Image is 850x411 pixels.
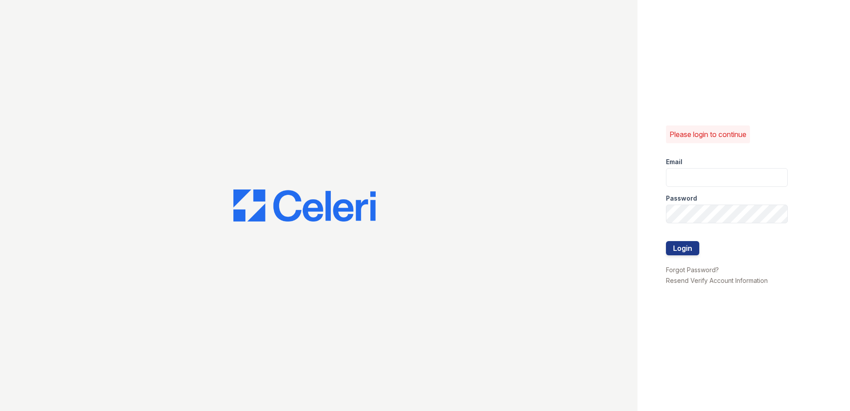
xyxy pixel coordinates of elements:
img: CE_Logo_Blue-a8612792a0a2168367f1c8372b55b34899dd931a85d93a1a3d3e32e68fde9ad4.png [233,189,376,222]
label: Password [666,194,697,203]
a: Resend Verify Account Information [666,277,768,284]
a: Forgot Password? [666,266,719,274]
p: Please login to continue [670,129,746,140]
label: Email [666,157,682,166]
button: Login [666,241,699,255]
